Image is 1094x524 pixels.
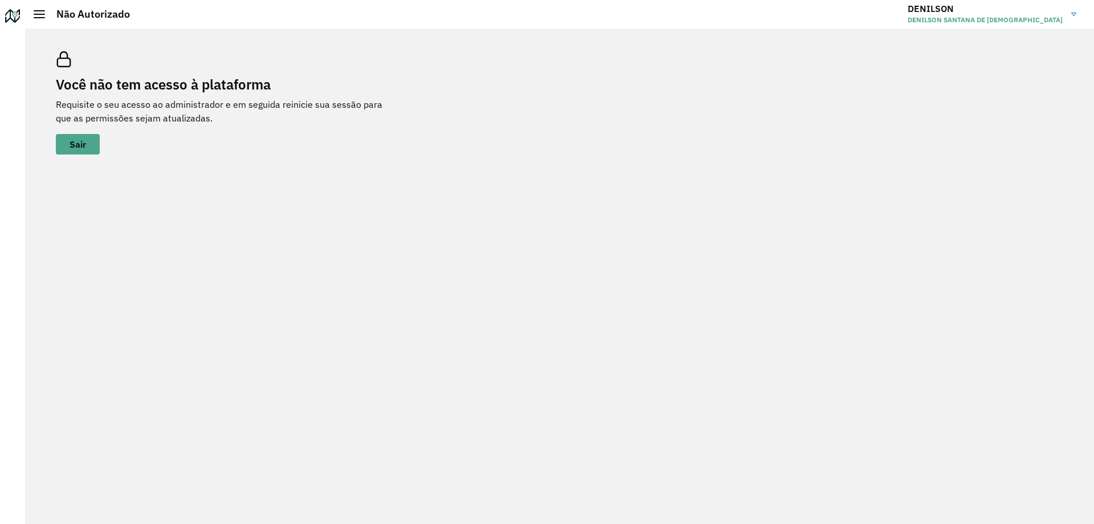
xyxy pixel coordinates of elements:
[45,8,130,21] h2: Não Autorizado
[70,140,86,149] span: Sair
[908,15,1063,25] span: DENILSON SANTANA DE [DEMOGRAPHIC_DATA]
[56,76,398,93] h2: Você não tem acesso à plataforma
[908,3,1063,14] h3: DENILSON
[56,98,398,125] p: Requisite o seu acesso ao administrador e em seguida reinicie sua sessão para que as permissões s...
[56,134,100,155] button: button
